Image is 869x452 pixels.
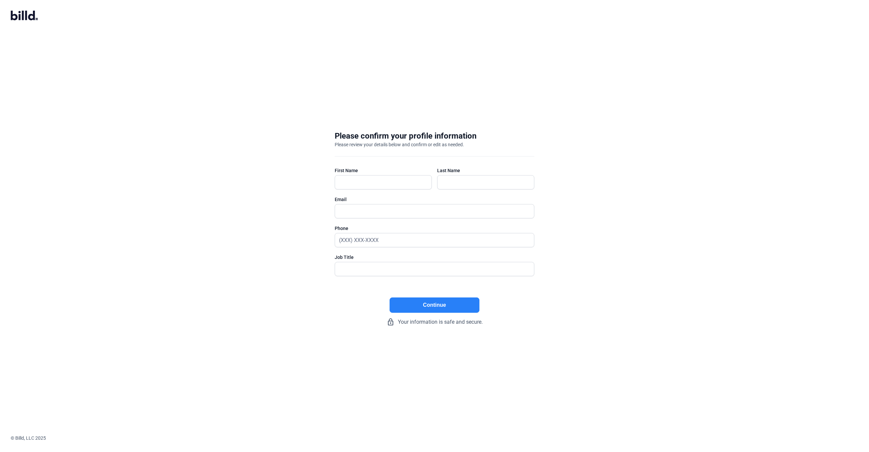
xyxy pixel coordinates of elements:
div: Email [335,196,534,203]
button: Continue [390,297,479,313]
div: Your information is safe and secure. [335,318,534,326]
div: First Name [335,167,432,174]
div: Please review your details below and confirm or edit as needed. [335,141,464,148]
div: © Billd, LLC 2025 [11,435,869,441]
div: Last Name [437,167,534,174]
mat-icon: lock_outline [387,318,395,326]
div: Job Title [335,254,534,261]
div: Please confirm your profile information [335,131,476,141]
input: (XXX) XXX-XXXX [335,233,527,247]
div: Phone [335,225,534,232]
